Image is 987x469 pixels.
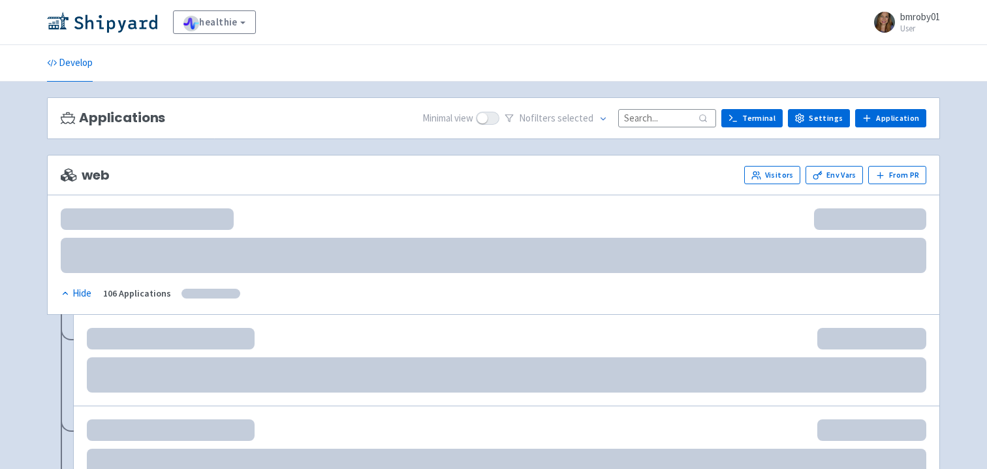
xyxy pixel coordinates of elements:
a: Terminal [721,109,783,127]
button: From PR [868,166,926,184]
div: 106 Applications [103,286,171,301]
span: selected [557,112,593,124]
a: Visitors [744,166,800,184]
span: Minimal view [422,111,473,126]
h3: Applications [61,110,165,125]
button: Hide [61,286,93,301]
a: healthie [173,10,256,34]
a: bmroby01 User [866,12,940,33]
span: web [61,168,109,183]
span: bmroby01 [900,10,940,23]
input: Search... [618,109,716,127]
a: Develop [47,45,93,82]
span: No filter s [519,111,593,126]
a: Settings [788,109,850,127]
a: Application [855,109,926,127]
img: Shipyard logo [47,12,157,33]
small: User [900,24,940,33]
a: Env Vars [806,166,863,184]
div: Hide [61,286,91,301]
